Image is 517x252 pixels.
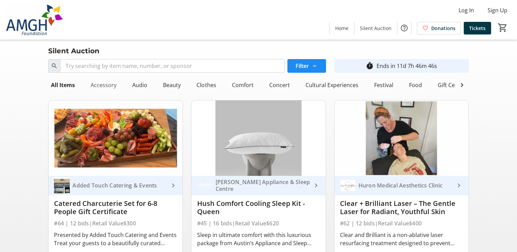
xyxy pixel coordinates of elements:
[194,78,219,92] div: Clothes
[49,176,182,195] a: Added Touch Catering & EventsAdded Touch Catering & Events
[496,22,509,34] button: Cart
[54,219,177,228] div: #64 | 12 bids | Retail Value $300
[160,78,183,92] div: Beauty
[60,59,284,73] input: Try searching by item name, number, or sponsor
[335,25,349,32] span: Home
[455,181,463,190] mat-icon: keyboard_arrow_right
[197,231,320,247] div: Sleep in ultimate comfort with this luxurious package from Austin’s Appliance and Sleep Centre. I...
[435,78,477,92] div: Gift Certificate
[417,22,461,34] a: Donations
[469,25,486,32] span: Tickets
[49,100,182,176] img: Catered Charcuterie Set for 6-8 People Gift Certificate
[488,6,507,14] span: Sign Up
[459,6,474,14] span: Log In
[340,219,463,228] div: #62 | 12 bids | Retail Value $400
[340,199,463,216] div: Clear + Brilliant Laser – The Gentle Laser for Radiant, Youthful Skin
[229,78,256,92] div: Comfort
[88,78,119,92] div: Accessory
[191,176,325,195] a: Austin's Appliance & Sleep Centre[PERSON_NAME] Appliance & Sleep Centre
[340,231,463,247] div: Clear and Brilliant is a non-ablative laser resurfacing treatment designed to prevent early signs...
[330,22,354,34] a: Home
[366,62,374,70] mat-icon: timer_outline
[266,78,292,92] div: Concert
[354,22,397,34] a: Silent Auction
[482,5,513,16] button: Sign Up
[48,78,78,92] div: All Items
[54,178,70,193] img: Added Touch Catering & Events
[397,21,411,35] button: Help
[340,178,356,193] img: Huron Medical Aesthetics Clinic
[54,199,177,216] div: Catered Charcuterie Set for 6-8 People Gift Certificate
[360,25,392,32] span: Silent Auction
[197,178,213,193] img: Austin's Appliance & Sleep Centre
[406,78,424,92] div: Food
[4,3,65,37] img: Alexandra Marine & General Hospital Foundation's Logo
[335,176,468,195] a: Huron Medical Aesthetics ClinicHuron Medical Aesthetics Clinic
[197,219,320,228] div: #45 | 16 bids | Retail Value $620
[213,179,312,192] div: [PERSON_NAME] Appliance & Sleep Centre
[197,199,320,216] div: Hush Comfort Cooling Sleep Kit - Queen
[70,182,169,189] div: Added Touch Catering & Events
[431,25,455,32] span: Donations
[377,62,437,70] div: Ends in 11d 7h 46m 46s
[312,181,320,190] mat-icon: keyboard_arrow_right
[191,100,325,176] img: Hush Comfort Cooling Sleep Kit - Queen
[356,182,455,189] div: Huron Medical Aesthetics Clinic
[453,5,479,16] button: Log In
[335,100,468,176] img: Clear + Brilliant Laser – The Gentle Laser for Radiant, Youthful Skin
[130,78,150,92] div: Audio
[44,45,104,56] div: Silent Auction
[464,22,491,34] a: Tickets
[169,181,177,190] mat-icon: keyboard_arrow_right
[371,78,396,92] div: Festival
[302,78,361,92] div: Cultural Experiences
[287,59,326,73] button: Filter
[54,231,177,247] div: Presented by Added Touch Catering and Events Treat your guests to a beautifully curated charcuter...
[296,62,309,70] span: Filter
